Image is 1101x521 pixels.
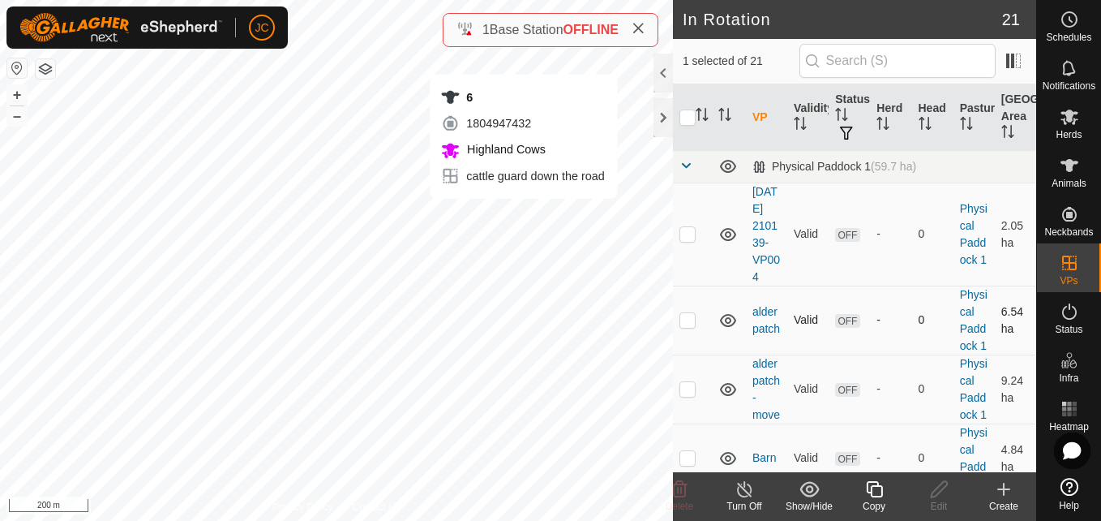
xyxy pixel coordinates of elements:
[490,23,563,37] span: Base Station
[960,426,987,490] a: Physical Paddock 1
[835,452,859,466] span: OFF
[463,143,546,156] span: Highland Cows
[971,499,1036,514] div: Create
[995,355,1036,424] td: 9.24 ha
[829,84,870,151] th: Status
[919,119,932,132] p-sorticon: Activate to sort
[912,424,953,493] td: 0
[746,84,787,151] th: VP
[7,58,27,78] button: Reset Map
[752,357,780,421] a: alder patch - move
[255,19,268,37] span: JC
[842,499,906,514] div: Copy
[799,44,996,78] input: Search (S)
[1043,81,1095,91] span: Notifications
[995,84,1036,151] th: [GEOGRAPHIC_DATA] Area
[440,88,604,107] div: 6
[960,288,987,352] a: Physical Paddock 1
[696,110,709,123] p-sorticon: Activate to sort
[482,23,490,37] span: 1
[912,84,953,151] th: Head
[683,10,1002,29] h2: In Rotation
[36,59,55,79] button: Map Layers
[7,85,27,105] button: +
[794,119,807,132] p-sorticon: Activate to sort
[960,357,987,421] a: Physical Paddock 1
[995,183,1036,286] td: 2.05 ha
[1002,7,1020,32] span: 21
[777,499,842,514] div: Show/Hide
[1056,130,1082,140] span: Herds
[7,106,27,126] button: –
[1059,501,1079,510] span: Help
[995,286,1036,355] td: 6.54 ha
[995,424,1036,493] td: 4.84 ha
[912,355,953,424] td: 0
[835,314,859,328] span: OFF
[752,160,916,174] div: Physical Paddock 1
[752,305,780,335] a: alder patch
[835,110,848,123] p-sorticon: Activate to sort
[787,183,829,286] td: Valid
[870,84,911,151] th: Herd
[1046,32,1091,42] span: Schedules
[1055,325,1082,334] span: Status
[960,119,973,132] p-sorticon: Activate to sort
[718,110,731,123] p-sorticon: Activate to sort
[1001,127,1014,140] p-sorticon: Activate to sort
[876,312,905,329] div: -
[752,185,780,283] a: [DATE] 210139-VP004
[787,355,829,424] td: Valid
[835,383,859,397] span: OFF
[912,286,953,355] td: 0
[563,23,619,37] span: OFFLINE
[787,424,829,493] td: Valid
[835,228,859,242] span: OFF
[787,84,829,151] th: Validity
[1052,179,1086,188] span: Animals
[953,84,995,151] th: Pasture
[906,499,971,514] div: Edit
[1037,471,1101,517] a: Help
[272,500,333,515] a: Privacy Policy
[1059,373,1078,383] span: Infra
[876,381,905,398] div: -
[1060,276,1077,286] span: VPs
[876,119,889,132] p-sorticon: Activate to sort
[787,286,829,355] td: Valid
[960,202,987,266] a: Physical Paddock 1
[353,500,401,515] a: Contact Us
[712,499,777,514] div: Turn Off
[683,53,799,70] span: 1 selected of 21
[752,451,777,464] a: Barn
[1044,227,1093,237] span: Neckbands
[876,226,905,243] div: -
[440,114,604,133] div: 1804947432
[876,450,905,467] div: -
[912,183,953,286] td: 0
[440,166,604,186] div: cattle guard down the road
[666,501,694,512] span: Delete
[19,13,222,42] img: Gallagher Logo
[871,160,916,173] span: (59.7 ha)
[1049,422,1089,432] span: Heatmap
